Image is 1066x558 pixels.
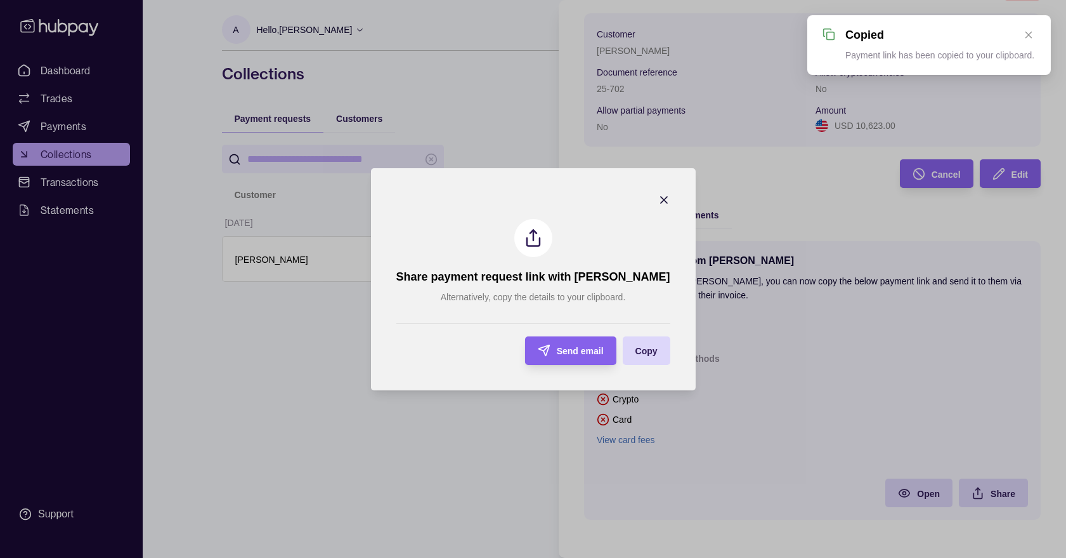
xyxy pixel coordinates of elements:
h1: Share payment request link with [PERSON_NAME] [396,270,670,284]
span: Send email [557,346,604,356]
button: Send email [525,336,616,365]
p: Alternatively, copy the details to your clipboard. [441,290,626,304]
button: Copy [623,336,670,365]
span: Copy [635,346,658,356]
